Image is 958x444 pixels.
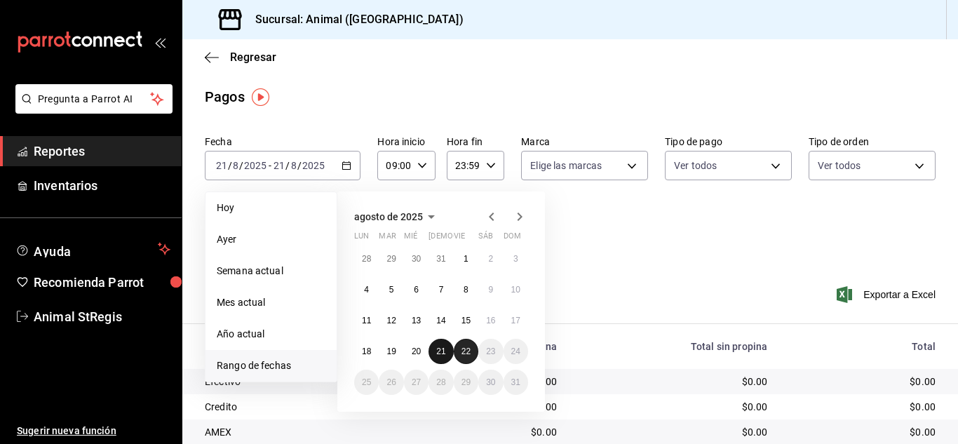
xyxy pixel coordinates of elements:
[504,231,521,246] abbr: domingo
[412,377,421,387] abbr: 27 de agosto de 2025
[379,277,403,302] button: 5 de agosto de 2025
[205,137,360,147] label: Fecha
[511,347,520,356] abbr: 24 de agosto de 2025
[790,425,936,439] div: $0.00
[504,339,528,364] button: 24 de agosto de 2025
[34,307,170,326] span: Animal StRegis
[362,316,371,325] abbr: 11 de agosto de 2025
[674,159,717,173] span: Ver todos
[790,400,936,414] div: $0.00
[429,339,453,364] button: 21 de agosto de 2025
[354,231,369,246] abbr: lunes
[429,277,453,302] button: 7 de agosto de 2025
[530,159,602,173] span: Elige las marcas
[230,51,276,64] span: Regresar
[217,327,325,342] span: Año actual
[34,241,152,257] span: Ayuda
[389,285,394,295] abbr: 5 de agosto de 2025
[154,36,166,48] button: open_drawer_menu
[404,370,429,395] button: 27 de agosto de 2025
[839,286,936,303] button: Exportar a Excel
[478,246,503,271] button: 2 de agosto de 2025
[364,285,369,295] abbr: 4 de agosto de 2025
[285,160,290,171] span: /
[34,176,170,195] span: Inventarios
[504,246,528,271] button: 3 de agosto de 2025
[290,160,297,171] input: --
[379,231,396,246] abbr: martes
[10,102,173,116] a: Pregunta a Parrot AI
[252,88,269,106] img: Tooltip marker
[478,231,493,246] abbr: sábado
[362,347,371,356] abbr: 18 de agosto de 2025
[464,254,468,264] abbr: 1 de agosto de 2025
[362,254,371,264] abbr: 28 de julio de 2025
[205,400,413,414] div: Credito
[478,308,503,333] button: 16 de agosto de 2025
[818,159,861,173] span: Ver todos
[205,51,276,64] button: Regresar
[511,316,520,325] abbr: 17 de agosto de 2025
[454,231,465,246] abbr: viernes
[579,400,767,414] div: $0.00
[436,425,556,439] div: $0.00
[386,316,396,325] abbr: 12 de agosto de 2025
[273,160,285,171] input: --
[486,347,495,356] abbr: 23 de agosto de 2025
[17,424,170,438] span: Sugerir nueva función
[488,285,493,295] abbr: 9 de agosto de 2025
[461,377,471,387] abbr: 29 de agosto de 2025
[379,370,403,395] button: 26 de agosto de 2025
[354,370,379,395] button: 25 de agosto de 2025
[454,308,478,333] button: 15 de agosto de 2025
[429,370,453,395] button: 28 de agosto de 2025
[205,86,245,107] div: Pagos
[454,246,478,271] button: 1 de agosto de 2025
[354,339,379,364] button: 18 de agosto de 2025
[436,316,445,325] abbr: 14 de agosto de 2025
[244,11,464,28] h3: Sucursal: Animal ([GEOGRAPHIC_DATA])
[790,341,936,352] div: Total
[34,142,170,161] span: Reportes
[454,277,478,302] button: 8 de agosto de 2025
[414,285,419,295] abbr: 6 de agosto de 2025
[34,273,170,292] span: Recomienda Parrot
[790,375,936,389] div: $0.00
[478,370,503,395] button: 30 de agosto de 2025
[269,160,271,171] span: -
[354,208,440,225] button: agosto de 2025
[579,341,767,352] div: Total sin propina
[217,232,325,247] span: Ayer
[436,254,445,264] abbr: 31 de julio de 2025
[302,160,325,171] input: ----
[461,316,471,325] abbr: 15 de agosto de 2025
[665,137,792,147] label: Tipo de pago
[386,254,396,264] abbr: 29 de julio de 2025
[379,308,403,333] button: 12 de agosto de 2025
[215,160,228,171] input: --
[205,425,413,439] div: AMEX
[511,285,520,295] abbr: 10 de agosto de 2025
[429,246,453,271] button: 31 de julio de 2025
[478,277,503,302] button: 9 de agosto de 2025
[354,308,379,333] button: 11 de agosto de 2025
[436,347,445,356] abbr: 21 de agosto de 2025
[362,377,371,387] abbr: 25 de agosto de 2025
[404,339,429,364] button: 20 de agosto de 2025
[429,308,453,333] button: 14 de agosto de 2025
[404,231,417,246] abbr: miércoles
[228,160,232,171] span: /
[579,375,767,389] div: $0.00
[439,285,444,295] abbr: 7 de agosto de 2025
[488,254,493,264] abbr: 2 de agosto de 2025
[521,137,648,147] label: Marca
[447,137,504,147] label: Hora fin
[297,160,302,171] span: /
[217,295,325,310] span: Mes actual
[239,160,243,171] span: /
[504,370,528,395] button: 31 de agosto de 2025
[429,231,511,246] abbr: jueves
[15,84,173,114] button: Pregunta a Parrot AI
[464,285,468,295] abbr: 8 de agosto de 2025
